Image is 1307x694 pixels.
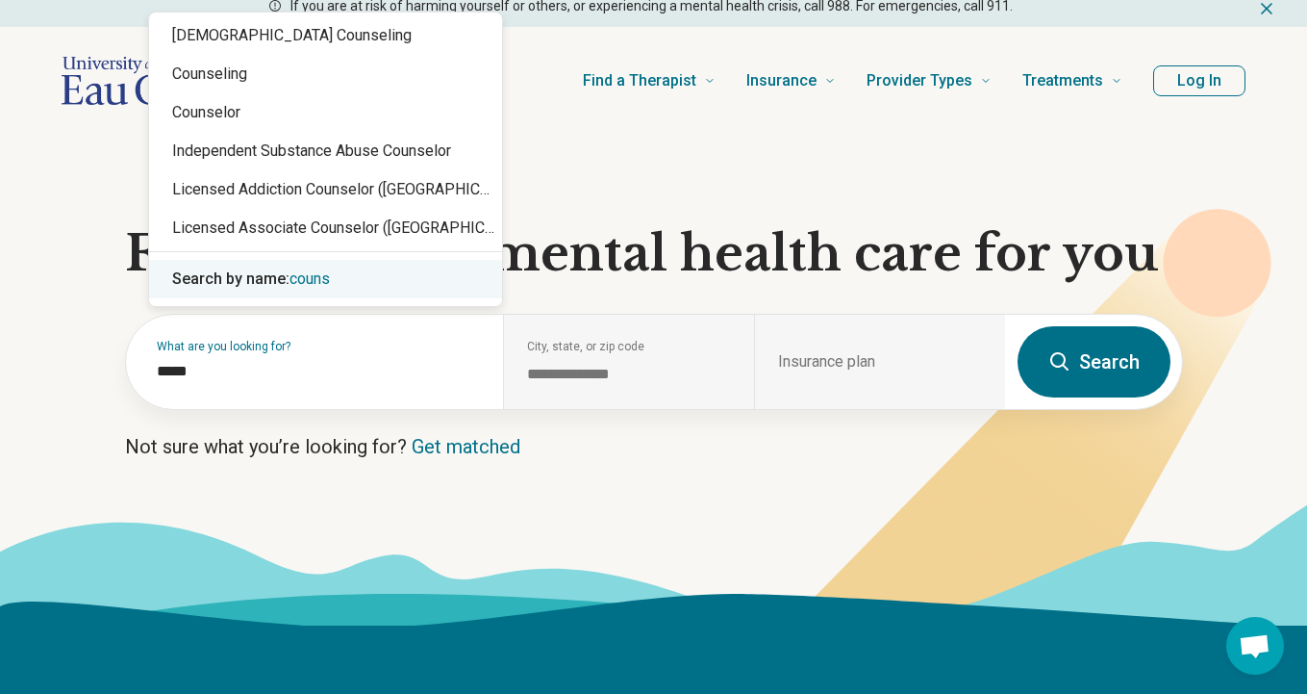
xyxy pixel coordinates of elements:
[1018,326,1170,398] button: Search
[867,67,972,94] span: Provider Types
[149,16,502,55] div: [DEMOGRAPHIC_DATA] Counseling
[125,433,1183,460] p: Not sure what you’re looking for?
[149,209,502,247] div: Licensed Associate Counselor ([GEOGRAPHIC_DATA])
[125,225,1183,283] h1: Find the right mental health care for you
[149,170,502,209] div: Licensed Addiction Counselor ([GEOGRAPHIC_DATA])
[1153,65,1245,96] button: Log In
[289,270,330,288] span: couns
[583,67,696,94] span: Find a Therapist
[62,50,340,112] a: Home page
[149,132,502,170] div: Independent Substance Abuse Counselor
[149,93,502,132] div: Counselor
[1022,67,1103,94] span: Treatments
[157,341,480,352] label: What are you looking for?
[746,67,817,94] span: Insurance
[1226,617,1284,675] div: Open chat
[412,435,520,458] a: Get matched
[149,55,502,93] div: Counseling
[172,270,289,288] span: Search by name:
